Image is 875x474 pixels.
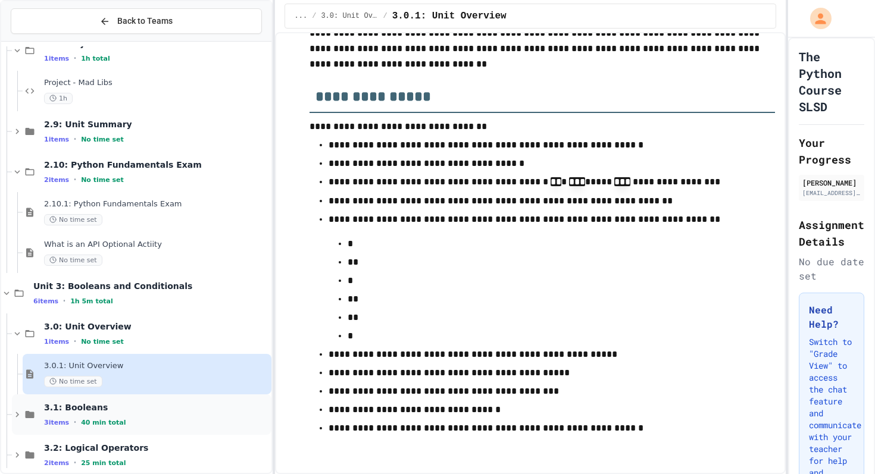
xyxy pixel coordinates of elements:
[802,177,861,188] div: [PERSON_NAME]
[44,321,269,332] span: 3.0: Unit Overview
[321,11,378,21] span: 3.0: Unit Overview
[81,55,110,62] span: 1h total
[74,418,76,427] span: •
[809,303,854,331] h3: Need Help?
[799,255,864,283] div: No due date set
[44,159,269,170] span: 2.10: Python Fundamentals Exam
[799,48,864,115] h1: The Python Course SLSD
[799,216,864,250] h2: Assignment Details
[44,419,69,426] span: 3 items
[799,134,864,168] h2: Your Progress
[81,338,124,346] span: No time set
[81,459,126,467] span: 25 min total
[44,93,73,104] span: 1h
[295,11,308,21] span: ...
[117,15,173,27] span: Back to Teams
[44,176,69,184] span: 2 items
[74,458,76,467] span: •
[44,376,102,387] span: No time set
[11,8,262,34] button: Back to Teams
[802,189,861,197] div: [EMAIL_ADDRESS][DOMAIN_NAME]
[74,54,76,63] span: •
[44,55,69,62] span: 1 items
[70,297,113,305] span: 1h 5m total
[383,11,387,21] span: /
[44,199,269,209] span: 2.10.1: Python Fundamentals Exam
[44,338,69,346] span: 1 items
[74,134,76,144] span: •
[44,361,269,371] span: 3.0.1: Unit Overview
[81,136,124,143] span: No time set
[798,5,835,32] div: My Account
[392,9,507,23] span: 3.0.1: Unit Overview
[74,175,76,184] span: •
[44,214,102,225] span: No time set
[44,240,269,250] span: What is an API Optional Actiity
[81,176,124,184] span: No time set
[44,442,269,453] span: 3.2: Logical Operators
[74,337,76,346] span: •
[44,459,69,467] span: 2 items
[44,402,269,413] span: 3.1: Booleans
[81,419,126,426] span: 40 min total
[33,297,58,305] span: 6 items
[33,281,269,291] span: Unit 3: Booleans and Conditionals
[312,11,316,21] span: /
[44,78,269,88] span: Project - Mad Libs
[63,296,65,306] span: •
[44,255,102,266] span: No time set
[44,136,69,143] span: 1 items
[44,119,269,130] span: 2.9: Unit Summary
